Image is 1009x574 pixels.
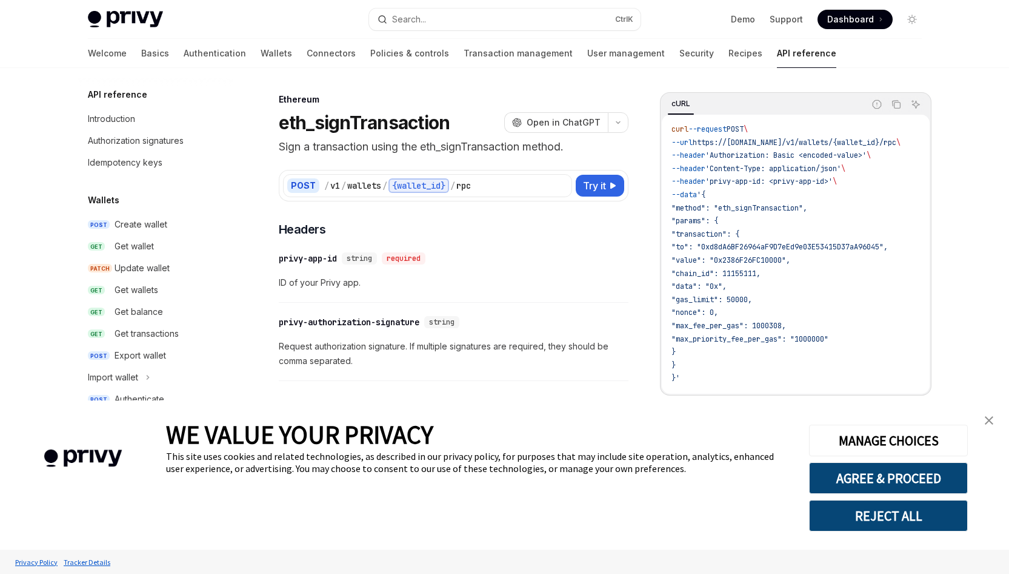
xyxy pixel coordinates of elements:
img: close banner [985,416,993,425]
span: string [347,254,372,263]
div: privy-app-id [279,252,337,265]
a: Basics [141,39,169,68]
a: Support [770,13,803,25]
div: {wallet_id} [388,178,449,193]
button: Toggle dark mode [902,10,922,29]
div: / [382,180,387,192]
div: Get wallet [115,239,154,254]
button: AGREE & PROCEED [809,462,968,494]
a: Connectors [307,39,356,68]
a: GETGet wallet [78,235,233,257]
span: \ [896,138,901,147]
span: "to": "0xd8dA6BF26964aF9D7eEd9e03E53415D37aA96045", [671,242,888,252]
div: Introduction [88,112,135,126]
span: --header [671,150,705,160]
div: Idempotency keys [88,155,162,170]
img: light logo [88,11,163,28]
span: --url [671,138,693,147]
span: "max_fee_per_gas": 1000308, [671,321,786,331]
div: privy-authorization-signature [279,316,419,328]
span: --header [671,164,705,174]
div: This site uses cookies and related technologies, as described in our privacy policy, for purposes... [166,450,791,474]
h1: eth_signTransaction [279,112,450,133]
a: Authorization signatures [78,130,233,152]
div: Import wallet [88,370,138,385]
a: GETGet balance [78,301,233,323]
a: Transaction management [464,39,573,68]
a: GETGet transactions [78,323,233,345]
span: "params": { [671,216,718,226]
span: POST [727,124,744,134]
span: } [671,360,676,370]
span: Request authorization signature. If multiple signatures are required, they should be comma separa... [279,339,628,368]
span: "value": "0x2386F26FC10000", [671,255,790,265]
a: API reference [777,39,836,68]
a: Security [679,39,714,68]
img: company logo [18,432,148,485]
a: Authentication [184,39,246,68]
a: Policies & controls [370,39,449,68]
a: Introduction [78,108,233,130]
h5: API reference [88,87,147,102]
span: string [429,317,455,327]
span: POST [88,220,110,229]
span: GET [88,329,105,339]
button: Ask AI [908,96,924,112]
div: Authorization signatures [88,133,184,148]
button: Open search [369,8,641,30]
span: Open in ChatGPT [527,116,601,129]
div: / [341,180,346,192]
button: Open in ChatGPT [504,112,608,133]
span: \ [841,164,845,174]
div: required [382,252,425,265]
div: rpc [456,180,471,192]
a: GETGet wallets [78,279,233,301]
span: --request [688,124,727,134]
h5: Wallets [88,193,119,208]
a: close banner [977,408,1001,433]
a: POSTExport wallet [78,345,233,366]
span: "gas_limit": 50000, [671,295,752,305]
span: '{ [697,190,705,200]
div: / [450,180,455,192]
div: Search... [392,12,426,27]
button: Try it [576,175,624,197]
div: Ethereum [279,93,628,106]
span: POST [88,395,110,404]
p: Sign a transaction using the eth_signTransaction method. [279,138,628,155]
a: Privacy Policy [12,552,61,573]
a: Welcome [88,39,127,68]
span: --header [671,177,705,186]
button: Copy the contents from the code block [888,96,904,112]
span: --data [671,190,697,200]
span: Dashboard [827,13,874,25]
span: https://[DOMAIN_NAME]/v1/wallets/{wallet_id}/rpc [693,138,896,147]
button: Report incorrect code [869,96,885,112]
span: GET [88,308,105,317]
a: Recipes [728,39,762,68]
a: Idempotency keys [78,152,233,174]
span: GET [88,242,105,251]
div: Update wallet [115,261,170,275]
a: POSTCreate wallet [78,214,233,235]
span: \ [833,177,837,186]
span: POST [88,351,110,360]
span: WE VALUE YOUR PRIVACY [166,419,433,450]
span: "method": "eth_signTransaction", [671,203,807,213]
span: "data": "0x", [671,282,727,291]
span: ID of your Privy app. [279,275,628,290]
span: "max_priority_fee_per_gas": "1000000" [671,334,828,344]
a: Dashboard [818,10,893,29]
div: Get wallets [115,283,158,297]
div: Get balance [115,305,163,319]
div: wallets [347,180,381,192]
button: REJECT ALL [809,500,968,532]
span: PATCH [88,264,112,273]
span: Ctrl K [615,15,633,24]
div: v1 [330,180,340,192]
a: POSTAuthenticate [78,388,233,410]
span: 'Content-Type: application/json' [705,164,841,174]
a: Tracker Details [61,552,113,573]
button: MANAGE CHOICES [809,425,968,456]
span: curl [671,124,688,134]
